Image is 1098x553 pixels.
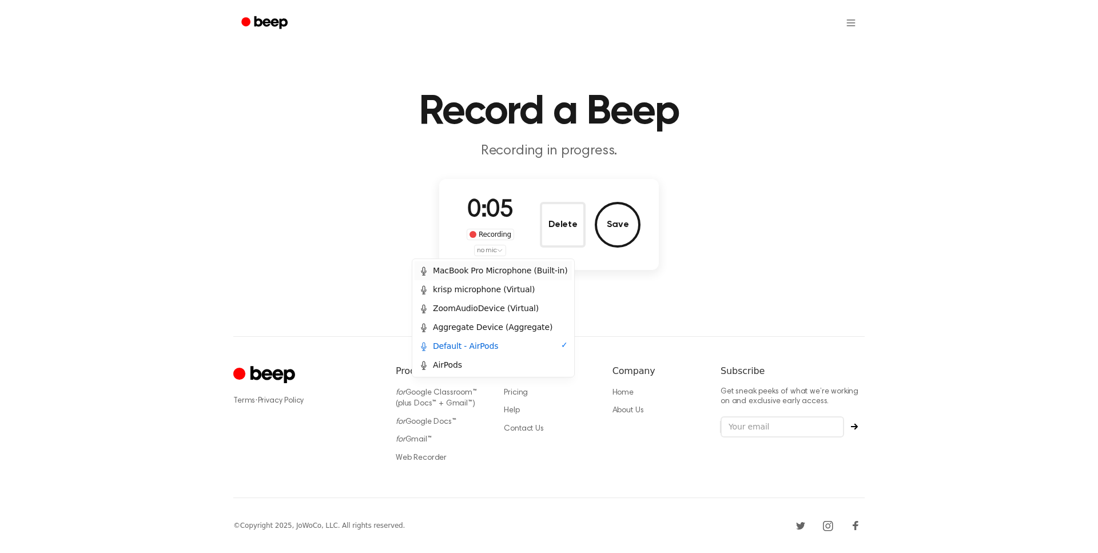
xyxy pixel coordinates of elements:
div: MacBook Pro Microphone (Built-in) [419,265,567,277]
div: Default - AirPods [419,340,498,352]
div: AirPods [419,359,462,371]
div: ZoomAudioDevice (Virtual) [419,303,539,315]
span: ✓ [561,340,568,352]
div: krisp microphone (Virtual) [419,284,535,296]
div: Aggregate Device (Aggregate) [419,321,552,333]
